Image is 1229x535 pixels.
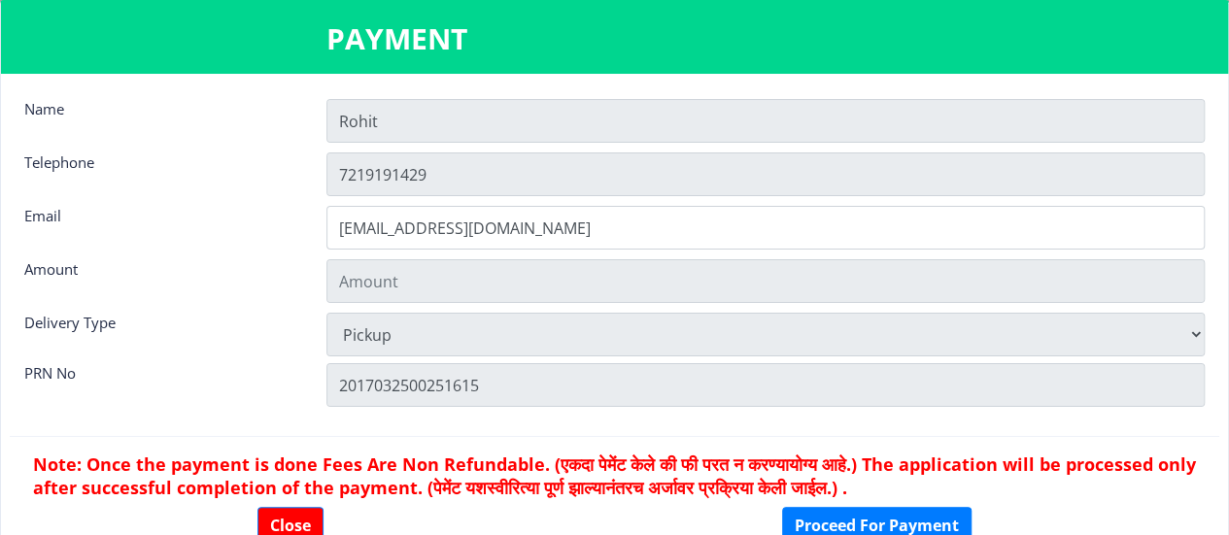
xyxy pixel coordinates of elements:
div: Name [10,99,312,138]
input: Zipcode [326,363,1205,407]
div: Amount [10,259,312,298]
h6: Note: Once the payment is done Fees Are Non Refundable. (एकदा पेमेंट केले की फी परत न करण्यायोग्य... [33,452,1196,499]
h3: PAYMENT [326,19,903,58]
input: Telephone [326,152,1205,196]
div: Telephone [10,152,312,191]
input: Name [326,99,1205,143]
div: PRN No [10,363,312,402]
input: Email [326,206,1205,250]
div: Email [10,206,312,245]
div: Delivery Type [10,313,312,351]
input: Amount [326,259,1205,303]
